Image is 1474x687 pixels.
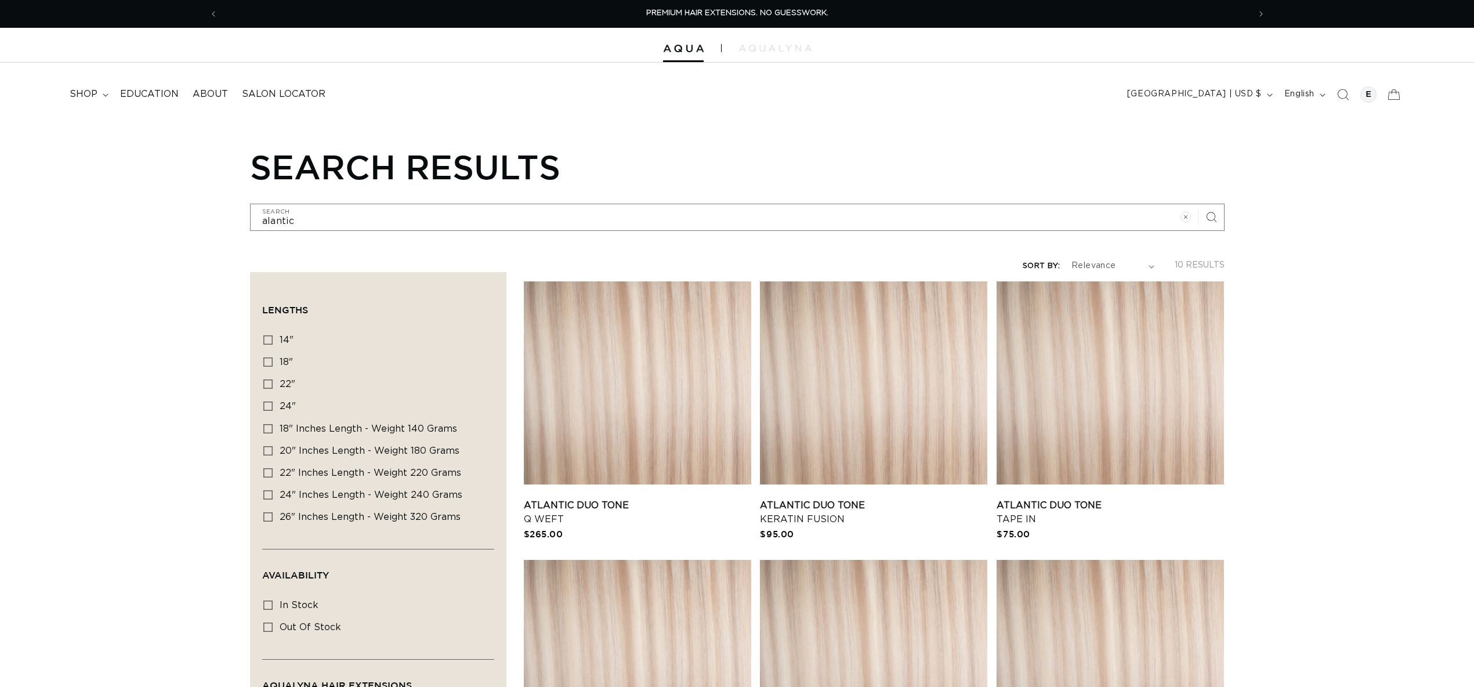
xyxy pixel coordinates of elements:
[280,424,457,433] span: 18" Inches length - Weight 140 grams
[186,81,235,107] a: About
[70,88,97,100] span: shop
[280,512,461,522] span: 26" Inches length - Weight 320 grams
[1330,82,1356,107] summary: Search
[280,446,459,455] span: 20" Inches length - Weight 180 grams
[262,305,308,315] span: Lengths
[280,335,294,345] span: 14"
[1120,84,1277,106] button: [GEOGRAPHIC_DATA] | USD $
[1175,261,1225,269] span: 10 results
[251,204,1224,230] input: Search
[113,81,186,107] a: Education
[63,81,113,107] summary: shop
[201,3,226,25] button: Previous announcement
[242,88,325,100] span: Salon Locator
[280,623,341,632] span: Out of stock
[760,498,987,526] a: Atlantic Duo Tone Keratin Fusion
[262,570,329,580] span: Availability
[1023,262,1060,270] label: Sort by:
[193,88,228,100] span: About
[646,9,828,17] span: PREMIUM HAIR EXTENSIONS. NO GUESSWORK.
[1277,84,1330,106] button: English
[997,498,1224,526] a: Atlantic Duo Tone Tape In
[262,284,494,326] summary: Lengths (0 selected)
[280,402,296,411] span: 24"
[235,81,332,107] a: Salon Locator
[1127,88,1262,100] span: [GEOGRAPHIC_DATA] | USD $
[262,549,494,591] summary: Availability (0 selected)
[280,601,318,610] span: In stock
[120,88,179,100] span: Education
[739,45,812,52] img: aqualyna.com
[1284,88,1314,100] span: English
[663,45,704,53] img: Aqua Hair Extensions
[280,490,462,500] span: 24" Inches length - Weight 240 grams
[280,468,461,478] span: 22" Inches length - Weight 220 grams
[250,147,1225,186] h1: Search results
[280,379,295,389] span: 22"
[524,498,751,526] a: Atlantic Duo Tone Q Weft
[1248,3,1274,25] button: Next announcement
[1198,204,1224,230] button: Search
[1173,204,1198,230] button: Clear search term
[280,357,293,367] span: 18"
